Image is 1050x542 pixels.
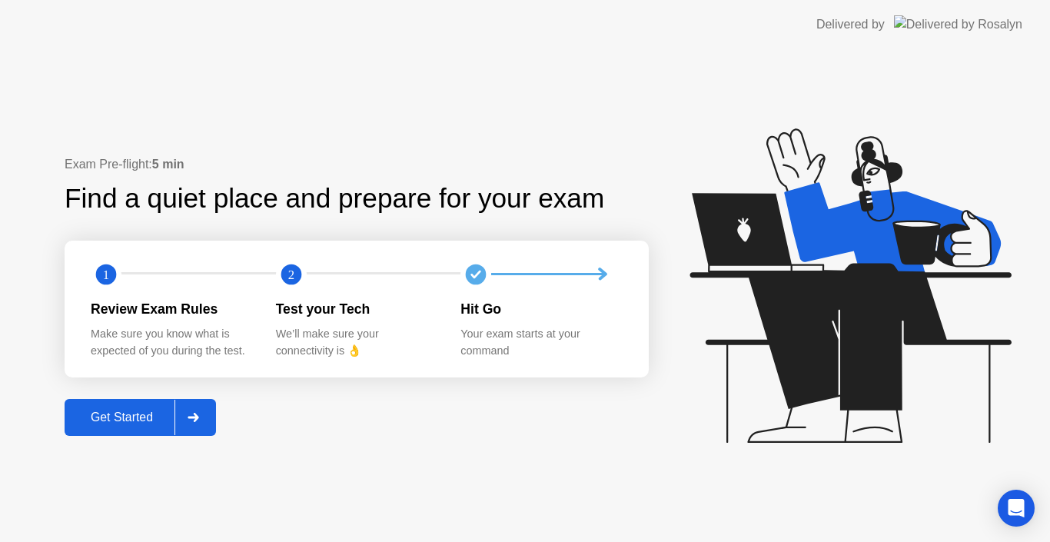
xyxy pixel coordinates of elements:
[816,15,885,34] div: Delivered by
[288,267,294,281] text: 2
[91,326,251,359] div: Make sure you know what is expected of you during the test.
[65,399,216,436] button: Get Started
[152,158,184,171] b: 5 min
[894,15,1022,33] img: Delivered by Rosalyn
[65,178,606,219] div: Find a quiet place and prepare for your exam
[276,299,437,319] div: Test your Tech
[91,299,251,319] div: Review Exam Rules
[276,326,437,359] div: We’ll make sure your connectivity is 👌
[460,326,621,359] div: Your exam starts at your command
[103,267,109,281] text: 1
[65,155,649,174] div: Exam Pre-flight:
[998,490,1035,527] div: Open Intercom Messenger
[69,411,174,424] div: Get Started
[460,299,621,319] div: Hit Go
